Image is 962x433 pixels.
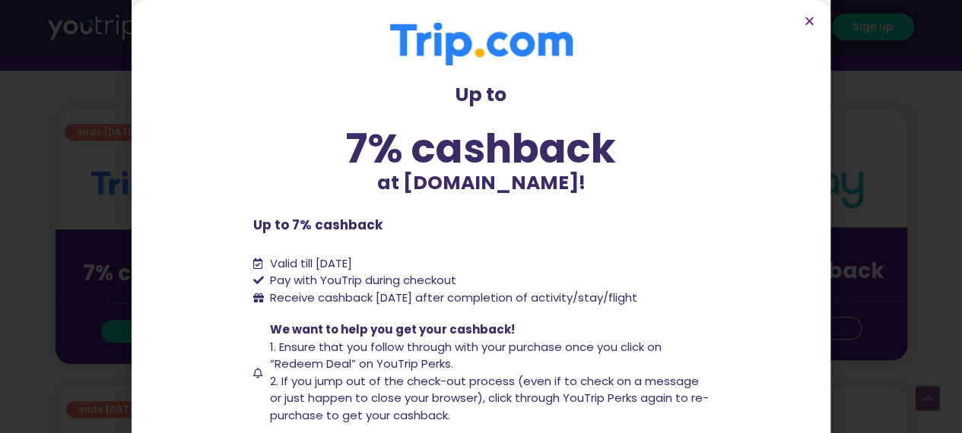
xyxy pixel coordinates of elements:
[253,169,710,198] p: at [DOMAIN_NAME]!
[270,339,662,372] span: 1. Ensure that you follow through with your purchase once you click on “Redeem Deal” on YouTrip P...
[253,81,710,109] p: Up to
[270,373,709,423] span: 2. If you jump out of the check-out process (even if to check on a message or just happen to clos...
[804,15,815,27] a: Close
[270,289,637,305] span: Receive cashback [DATE] after completion of activity/stay/flight
[270,321,515,337] span: We want to help you get your cashback!
[266,272,456,289] span: Pay with YouTrip during checkout
[270,255,352,271] span: Valid till [DATE]
[253,216,383,234] b: Up to 7% cashback
[253,128,710,169] div: 7% cashback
